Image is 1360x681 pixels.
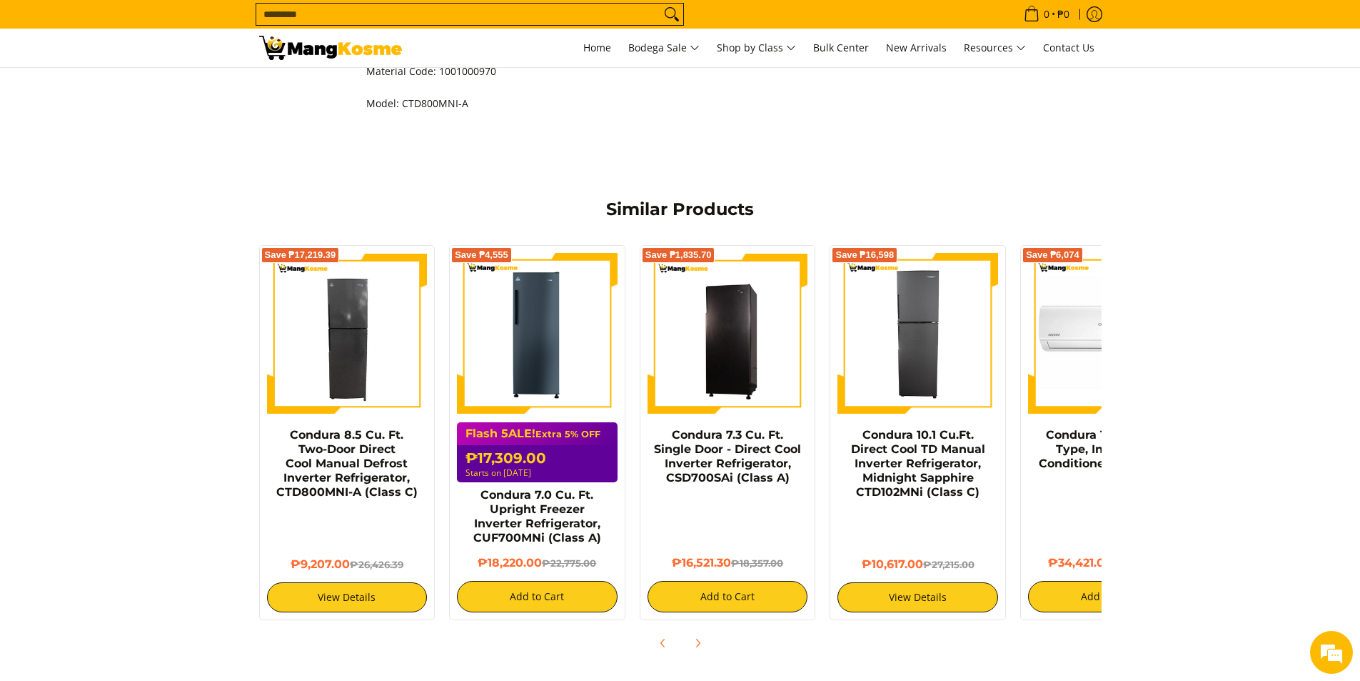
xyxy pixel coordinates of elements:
[1019,6,1074,22] span: •
[366,96,468,110] span: Model: CTD800MNI-A
[645,251,712,259] span: Save ₱1,835.70
[806,29,876,67] a: Bulk Center
[923,559,974,570] del: ₱27,215.00
[276,428,418,499] a: Condura 8.5 Cu. Ft. Two-Door Direct Cool Manual Defrost Inverter Refrigerator, CTD800MNI-A (Class C)
[1055,9,1072,19] span: ₱0
[1042,9,1052,19] span: 0
[7,390,272,440] textarea: Type your message and hit 'Enter'
[648,581,808,612] button: Add to Cart
[366,64,496,78] span: Material Code: 1001000970
[710,29,803,67] a: Shop by Class
[886,41,947,54] span: New Arrivals
[879,29,954,67] a: New Arrivals
[648,255,808,412] img: Condura 7.3 Cu. Ft. Single Door - Direct Cool Inverter Refrigerator, CSD700SAi (Class A)
[837,557,998,572] h6: ₱10,617.00
[74,80,240,99] div: Chat with us now
[837,253,998,414] img: Condura 10.1 Cu.Ft. Direct Cool TD Manual Inverter Refrigerator, Midnight Sapphire CTD102MNi (Cla...
[717,39,796,57] span: Shop by Class
[964,39,1026,57] span: Resources
[457,581,618,612] button: Add to Cart
[621,29,707,67] a: Bodega Sale
[1043,41,1094,54] span: Contact Us
[457,253,618,414] img: Condura 7.0 Cu. Ft. Upright Freezer Inverter Refrigerator, CUF700MNi (Class A)
[83,180,197,324] span: We're online!
[473,488,601,545] a: Condura 7.0 Cu. Ft. Upright Freezer Inverter Refrigerator, CUF700MNi (Class A)
[366,199,994,220] h2: Similar Products
[628,39,700,57] span: Bodega Sale
[835,251,894,259] span: Save ₱16,598
[1039,428,1178,470] a: Condura 1.5 HP Split-Type, Inverter Air Conditioner (Premium)
[455,251,508,259] span: Save ₱4,555
[1036,29,1102,67] a: Contact Us
[416,29,1102,67] nav: Main Menu
[660,4,683,25] button: Search
[851,428,985,499] a: Condura 10.1 Cu.Ft. Direct Cool TD Manual Inverter Refrigerator, Midnight Sapphire CTD102MNi (Cla...
[265,251,336,259] span: Save ₱17,219.39
[813,41,869,54] span: Bulk Center
[1028,556,1189,570] h6: ₱34,421.00
[837,582,998,612] a: View Details
[234,7,268,41] div: Minimize live chat window
[648,627,679,659] button: Previous
[654,428,801,484] a: Condura 7.3 Cu. Ft. Single Door - Direct Cool Inverter Refrigerator, CSD700SAi (Class A)
[682,627,713,659] button: Next
[576,29,618,67] a: Home
[542,557,596,569] del: ₱22,775.00
[259,36,402,60] img: Class C STEALS: Condura Negosyo Upright Freezer Inverter l Mang Kosme
[267,253,428,414] img: Condura 8.5 Cu. Ft. Two-Door Direct Cool Manual Defrost Inverter Refrigerator, CTD800MNI-A (Class C)
[957,29,1033,67] a: Resources
[731,557,783,569] del: ₱18,357.00
[350,559,403,570] del: ₱26,426.39
[457,556,618,570] h6: ₱18,220.00
[648,556,808,570] h6: ₱16,521.30
[1028,581,1189,612] button: Add to Cart
[583,41,611,54] span: Home
[267,557,428,572] h6: ₱9,207.00
[1026,251,1079,259] span: Save ₱6,074
[267,582,428,612] a: View Details
[1028,253,1189,414] img: condura-split-type-inverter-air-conditioner-class-b-full-view-mang-kosme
